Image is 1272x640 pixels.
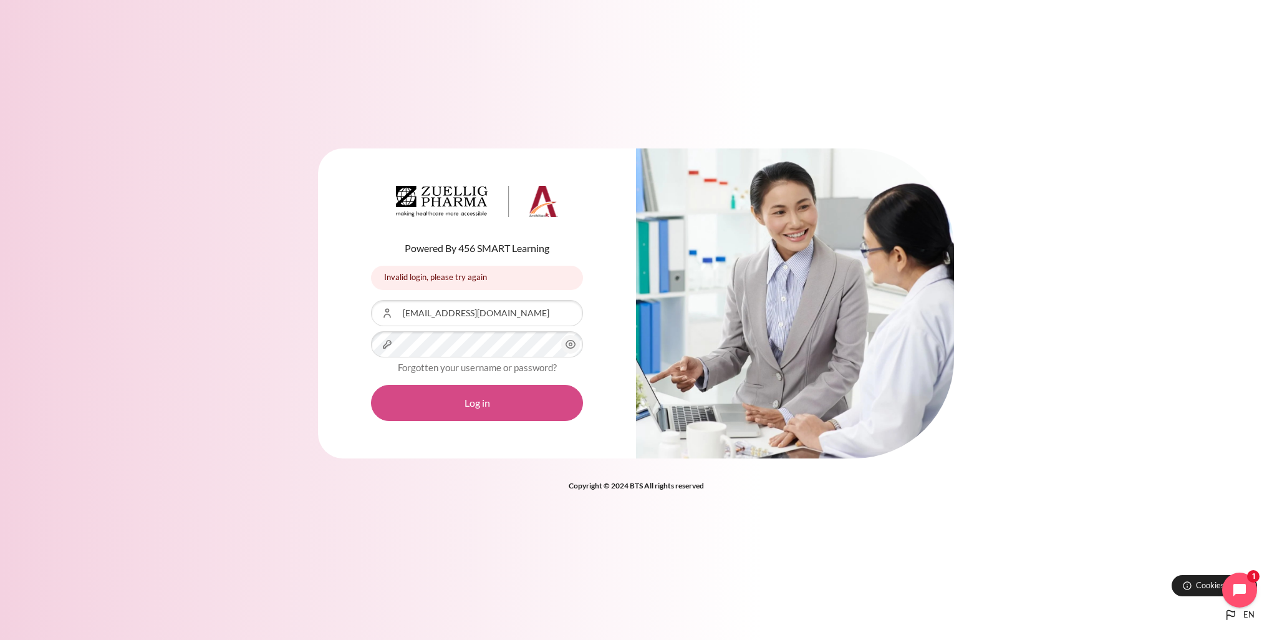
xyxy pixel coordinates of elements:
a: Forgotten your username or password? [398,362,557,373]
p: Powered By 456 SMART Learning [371,241,583,256]
img: Architeck [396,186,558,217]
span: en [1243,609,1255,621]
button: Cookies notice [1172,575,1257,596]
button: Log in [371,385,583,421]
div: Invalid login, please try again [371,266,583,290]
span: Cookies notice [1196,579,1248,591]
button: Languages [1218,603,1260,628]
strong: Copyright © 2024 BTS All rights reserved [569,481,704,490]
a: Architeck [396,186,558,222]
input: Username or Email Address [371,300,583,326]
